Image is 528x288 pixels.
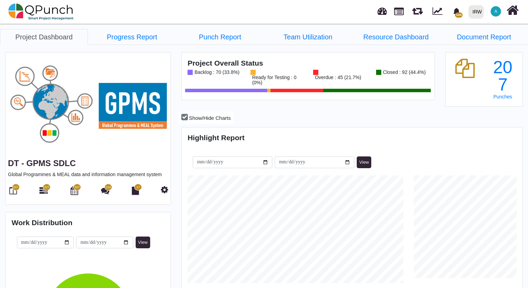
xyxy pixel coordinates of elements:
span: Releases [412,3,423,15]
div: Ready for Testing : 0 (0%) [251,75,303,85]
a: Resource Dashboard [352,29,440,45]
button: View [357,156,371,168]
p: Global Programmes & MEAL data and information management system [8,171,168,178]
span: Punches [493,94,512,99]
div: Closed : 92 (44.4%) [381,70,426,75]
i: Project Settings [161,185,168,194]
h4: Project Overall Status [188,59,428,67]
a: DT - GPMS SDLC [8,159,76,168]
a: A [486,0,505,22]
a: 207 Punches [489,59,517,99]
div: Overdue : 45 (21.7%) [313,75,361,80]
a: bell fill144 [449,0,466,22]
h4: Highlight Report [188,133,516,142]
span: A [494,9,497,13]
div: Notification [450,5,463,18]
span: 207 [13,185,18,190]
a: Team Utilization [264,29,352,45]
li: DT - GPMS SDLC [264,29,352,45]
i: Gantt [39,186,48,195]
span: Show/Hide Charts [189,115,231,121]
a: 227 [39,189,48,195]
div: Dynamic Report [429,0,449,23]
a: Document Report [440,29,528,45]
span: Assem.kassim@irworldwide.org [491,6,501,17]
div: 207 [489,59,517,93]
span: 17 [136,185,140,190]
span: 154 [106,185,111,190]
button: View [136,237,150,248]
img: qpunch-sp.fa6292f.png [8,1,74,22]
i: Document Library [132,186,139,195]
span: Dashboard [377,4,387,15]
span: 207 [74,185,80,190]
svg: bell fill [453,8,460,15]
i: Home [507,4,519,17]
span: 227 [44,185,49,190]
div: Backlog : 70 (33.8%) [193,70,239,75]
i: Punch Discussion [101,186,109,195]
span: Projects [394,4,404,15]
i: Board [9,186,17,195]
a: Punch Report [176,29,264,45]
a: Progress Report [88,29,176,45]
button: Show/Hide Charts [179,112,234,124]
div: IRW [473,6,482,18]
i: Calendar [71,186,78,195]
h4: Work Distribution [12,218,165,227]
a: IRW [465,0,486,23]
span: 144 [455,12,462,18]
